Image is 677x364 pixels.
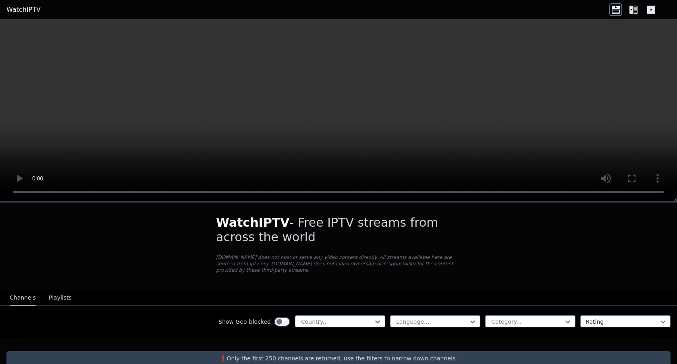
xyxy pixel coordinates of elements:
[216,215,290,230] span: WatchIPTV
[10,290,36,306] button: Channels
[10,354,667,362] p: ❗️Only the first 250 channels are returned, use the filters to narrow down channels.
[218,318,271,326] label: Show Geo-blocked
[249,261,268,267] a: iptv-org
[49,290,72,306] button: Playlists
[216,215,461,244] h1: - Free IPTV streams from across the world
[6,5,41,14] a: WatchIPTV
[216,254,461,273] p: [DOMAIN_NAME] does not host or serve any video content directly. All streams available here are s...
